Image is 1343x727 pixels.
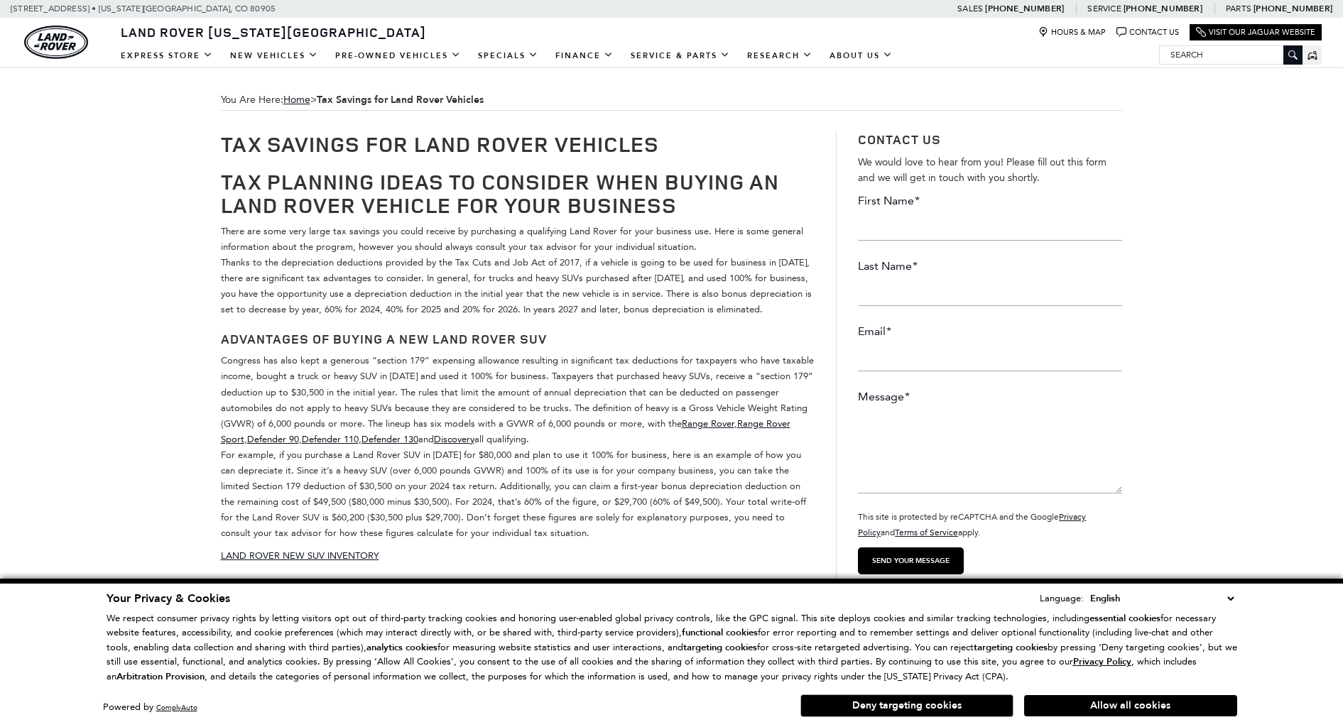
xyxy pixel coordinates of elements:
a: Discovery [434,434,474,444]
span: > [283,94,484,106]
a: Service & Parts [622,43,739,68]
div: Powered by [103,703,197,712]
u: Privacy Policy [1073,655,1131,668]
strong: targeting cookies [683,641,757,654]
label: First Name [858,193,920,209]
span: Parts [1226,4,1251,13]
label: Message [858,389,910,405]
a: Hours & Map [1038,27,1106,38]
div: Language: [1040,594,1084,603]
a: Land Rover [US_STATE][GEOGRAPHIC_DATA] [112,23,435,40]
a: [PHONE_NUMBER] [1254,3,1332,14]
strong: Tax Savings for Land Rover Vehicles [317,93,484,106]
span: Your Privacy & Cookies [107,591,230,606]
span: Sales [957,4,983,13]
span: Land Rover [US_STATE][GEOGRAPHIC_DATA] [121,23,426,40]
input: Search [1160,46,1302,63]
h3: ADVANTAGES OF BUYING A NEW LAND ROVER SUV [221,332,815,346]
a: Range Rover [682,418,734,429]
span: You Are Here: [221,89,1123,111]
span: Service [1087,4,1121,13]
a: Contact Us [1116,27,1179,38]
a: About Us [821,43,901,68]
a: Finance [547,43,622,68]
h3: Contact Us [858,132,1122,148]
a: Terms of Service [895,528,958,537]
a: Defender 130 [361,434,418,444]
strong: essential cookies [1089,612,1160,625]
a: New Vehicles [222,43,327,68]
strong: targeting cookies [974,641,1048,654]
a: Specials [469,43,547,68]
strong: Arbitration Provision [116,670,205,683]
a: [PHONE_NUMBER] [985,3,1064,14]
h1: Tax Savings for Land Rover Vehicles [221,132,815,155]
a: [PHONE_NUMBER] [1124,3,1202,14]
select: Language Select [1087,591,1237,606]
a: Privacy Policy [1073,656,1131,667]
button: Deny targeting cookies [800,694,1013,717]
a: land-rover [24,26,88,59]
label: Email [858,324,891,339]
a: Research [739,43,821,68]
img: Land Rover [24,26,88,59]
strong: analytics cookies [366,641,437,654]
a: Visit Our Jaguar Website [1196,27,1315,38]
a: LAND ROVER NEW SUV INVENTORY [221,550,379,561]
nav: Main Navigation [112,43,901,68]
strong: functional cookies [682,626,758,639]
a: Defender 110 [302,434,359,444]
div: Breadcrumbs [221,89,1123,111]
p: There are some very large tax savings you could receive by purchasing a qualifying Land Rover for... [221,224,815,318]
a: Range Rover Sport [221,418,790,444]
input: Send your message [858,547,964,574]
p: Congress has also kept a generous “section 179” expensing allowance resulting in significant tax ... [221,353,815,541]
p: We respect consumer privacy rights by letting visitors opt out of third-party tracking cookies an... [107,611,1237,684]
a: Home [283,94,310,106]
a: ComplyAuto [156,703,197,712]
h1: TAX PLANNING IDEAS TO CONSIDER WHEN BUYING AN LAND ROVER VEHICLE FOR YOUR BUSINESS [221,170,815,217]
span: We would love to hear from you! Please fill out this form and we will get in touch with you shortly. [858,156,1107,184]
a: [STREET_ADDRESS] • [US_STATE][GEOGRAPHIC_DATA], CO 80905 [11,4,276,13]
button: Allow all cookies [1024,695,1237,716]
a: Defender 90 [247,434,299,444]
a: Pre-Owned Vehicles [327,43,469,68]
small: This site is protected by reCAPTCHA and the Google and apply. [858,512,1086,537]
label: Last Name [858,258,918,274]
a: EXPRESS STORE [112,43,222,68]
